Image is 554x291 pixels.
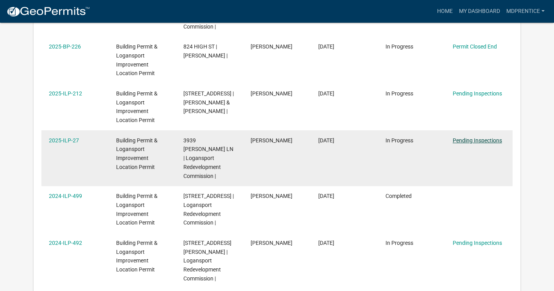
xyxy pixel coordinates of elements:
[453,90,502,97] a: Pending Inspections
[385,137,413,144] span: In Progress
[385,43,413,50] span: In Progress
[251,90,292,97] span: Mike Prentice
[49,43,81,50] a: 2025-BP-226
[456,4,503,19] a: My Dashboard
[251,240,292,246] span: Mike Prentice
[251,137,292,144] span: Mike Prentice
[318,43,334,50] span: 07/09/2025
[116,43,158,76] span: Building Permit & Logansport Improvement Location Permit
[318,240,334,246] span: 12/09/2024
[318,193,334,199] span: 12/12/2024
[385,240,413,246] span: In Progress
[116,193,158,226] span: Building Permit & Logansport Improvement Location Permit
[503,4,548,19] a: mdprentice
[49,193,82,199] a: 2024-ILP-499
[251,193,292,199] span: Mike Prentice
[318,90,334,97] span: 06/30/2025
[116,90,158,123] span: Building Permit & Logansport Improvement Location Permit
[49,137,79,144] a: 2025-ILP-27
[116,137,158,170] span: Building Permit & Logansport Improvement Location Permit
[183,137,233,179] span: 3939 MIKE ANDERSON LN | Logansport Redevelopment Commission |
[183,240,231,282] span: 3935 MIKE ANDERSON LN | Logansport Redevelopment Commission |
[251,43,292,50] span: Mike Prentice
[49,90,82,97] a: 2025-ILP-212
[116,240,158,273] span: Building Permit & Logansport Improvement Location Permit
[434,4,456,19] a: Home
[453,43,497,50] a: Permit Closed End
[453,240,502,246] a: Pending Inspections
[183,43,228,59] span: 824 HIGH ST | Williamson, Judith |
[183,193,234,226] span: 107 N DINGO DR | Logansport Redevelopment Commission |
[385,193,412,199] span: Completed
[385,90,413,97] span: In Progress
[453,137,502,144] a: Pending Inspections
[318,137,334,144] span: 02/26/2025
[183,90,234,115] span: 111 N DINGO DR | LeBouef, Kenneth R & Wilma L |
[49,240,82,246] a: 2024-ILP-492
